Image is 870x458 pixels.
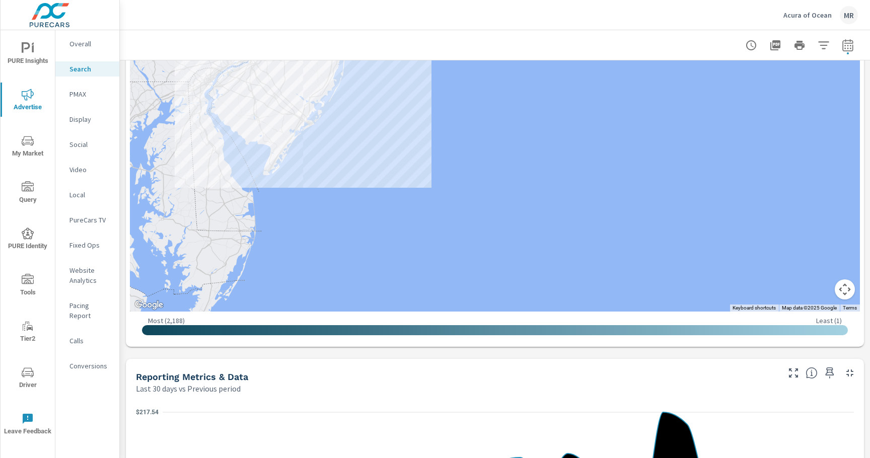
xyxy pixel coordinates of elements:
span: Map data ©2025 Google [782,305,837,311]
p: Search [69,64,111,74]
button: Minimize Widget [842,365,858,381]
span: Query [4,181,52,206]
p: Most ( 2,188 ) [148,316,185,325]
p: Website Analytics [69,265,111,285]
div: PMAX [55,87,119,102]
button: Apply Filters [814,35,834,55]
button: Make Fullscreen [785,365,802,381]
div: nav menu [1,30,55,447]
div: Website Analytics [55,263,119,288]
p: Video [69,165,111,175]
text: $217.54 [136,409,159,416]
p: Conversions [69,361,111,371]
p: Last 30 days vs Previous period [136,383,241,395]
p: Display [69,114,111,124]
div: Social [55,137,119,152]
p: PMAX [69,89,111,99]
h5: Reporting Metrics & Data [136,371,248,382]
span: PURE Insights [4,42,52,67]
a: Terms (opens in new tab) [843,305,857,311]
span: Advertise [4,89,52,113]
span: Tools [4,274,52,298]
p: PureCars TV [69,215,111,225]
div: Conversions [55,358,119,373]
div: Display [55,112,119,127]
span: Tier2 [4,320,52,345]
p: Fixed Ops [69,240,111,250]
p: Least ( 1 ) [816,316,842,325]
button: Map camera controls [835,279,855,299]
button: Select Date Range [838,35,858,55]
div: MR [840,6,858,24]
div: Overall [55,36,119,51]
div: Pacing Report [55,298,119,323]
p: Overall [69,39,111,49]
div: Video [55,162,119,177]
span: Understand Search data over time and see how metrics compare to each other. [806,367,818,379]
div: Search [55,61,119,77]
div: Calls [55,333,119,348]
button: "Export Report to PDF" [765,35,785,55]
div: Local [55,187,119,202]
span: Driver [4,366,52,391]
p: Social [69,139,111,149]
img: Google [132,298,166,312]
div: PureCars TV [55,212,119,227]
p: Calls [69,336,111,346]
a: Open this area in Google Maps (opens a new window) [132,298,166,312]
button: Print Report [789,35,810,55]
span: PURE Identity [4,227,52,252]
span: My Market [4,135,52,160]
span: Leave Feedback [4,413,52,437]
p: Pacing Report [69,300,111,321]
p: Local [69,190,111,200]
div: Fixed Ops [55,238,119,253]
p: Acura of Ocean [783,11,832,20]
button: Keyboard shortcuts [733,304,776,312]
span: Save this to your personalized report [822,365,838,381]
